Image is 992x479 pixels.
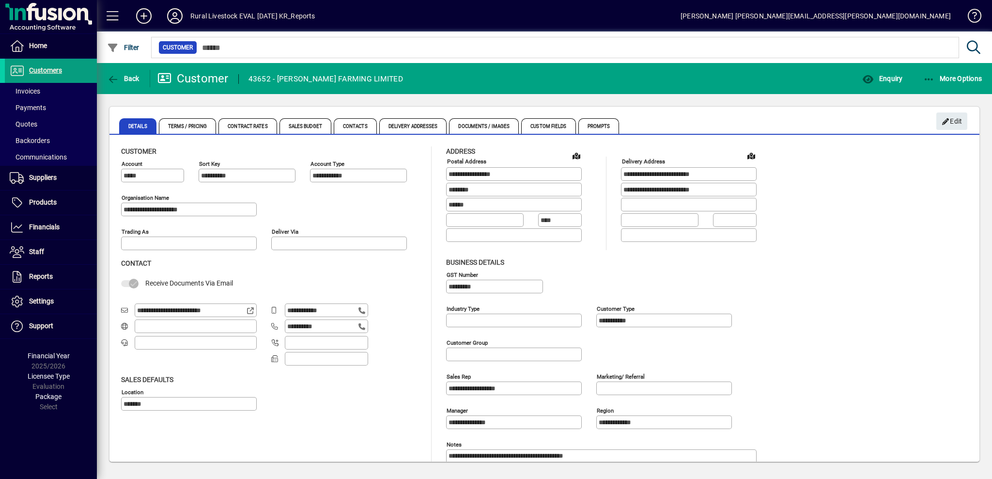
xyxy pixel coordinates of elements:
[446,147,475,155] span: Address
[447,271,478,278] mat-label: GST Number
[10,87,40,95] span: Invoices
[923,75,982,82] span: More Options
[28,372,70,380] span: Licensee Type
[218,118,277,134] span: Contract Rates
[310,160,344,167] mat-label: Account Type
[10,153,67,161] span: Communications
[29,223,60,231] span: Financials
[29,66,62,74] span: Customers
[5,289,97,314] a: Settings
[5,240,97,264] a: Staff
[681,8,951,24] div: [PERSON_NAME] [PERSON_NAME][EMAIL_ADDRESS][PERSON_NAME][DOMAIN_NAME]
[35,393,62,400] span: Package
[5,265,97,289] a: Reports
[10,120,37,128] span: Quotes
[569,148,584,163] a: View on map
[29,174,57,181] span: Suppliers
[119,118,156,134] span: Details
[447,305,480,312] mat-label: Industry type
[163,43,193,52] span: Customer
[29,198,57,206] span: Products
[521,118,575,134] span: Custom Fields
[5,149,97,165] a: Communications
[5,191,97,215] a: Products
[29,322,53,330] span: Support
[105,39,142,56] button: Filter
[159,118,217,134] span: Terms / Pricing
[5,34,97,58] a: Home
[248,71,403,87] div: 43652 - [PERSON_NAME] FARMING LIMITED
[157,71,229,86] div: Customer
[128,7,159,25] button: Add
[190,8,315,24] div: Rural Livestock EVAL [DATE] KR_Reports
[107,75,139,82] span: Back
[446,258,504,266] span: Business details
[121,259,151,267] span: Contact
[597,305,635,312] mat-label: Customer type
[961,2,980,33] a: Knowledge Base
[942,113,962,129] span: Edit
[122,194,169,201] mat-label: Organisation name
[597,407,614,414] mat-label: Region
[447,373,471,380] mat-label: Sales rep
[122,160,142,167] mat-label: Account
[578,118,620,134] span: Prompts
[29,42,47,49] span: Home
[29,272,53,280] span: Reports
[5,314,97,338] a: Support
[29,248,44,255] span: Staff
[122,388,143,395] mat-label: Location
[447,441,462,447] mat-label: Notes
[122,228,149,235] mat-label: Trading as
[5,215,97,239] a: Financials
[449,118,519,134] span: Documents / Images
[279,118,331,134] span: Sales Budget
[334,118,377,134] span: Contacts
[447,407,468,414] mat-label: Manager
[597,373,645,380] mat-label: Marketing/ Referral
[121,376,173,383] span: Sales defaults
[447,339,488,346] mat-label: Customer group
[145,279,233,287] span: Receive Documents Via Email
[379,118,447,134] span: Delivery Addresses
[936,112,967,130] button: Edit
[744,148,759,163] a: View on map
[121,147,156,155] span: Customer
[5,116,97,132] a: Quotes
[921,70,985,87] button: More Options
[29,297,54,305] span: Settings
[107,44,139,51] span: Filter
[28,352,70,360] span: Financial Year
[5,132,97,149] a: Backorders
[5,99,97,116] a: Payments
[159,7,190,25] button: Profile
[10,104,46,112] span: Payments
[272,228,298,235] mat-label: Deliver via
[199,160,220,167] mat-label: Sort key
[862,75,902,82] span: Enquiry
[105,70,142,87] button: Back
[860,70,905,87] button: Enquiry
[5,83,97,99] a: Invoices
[10,137,50,144] span: Backorders
[5,166,97,190] a: Suppliers
[97,70,150,87] app-page-header-button: Back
